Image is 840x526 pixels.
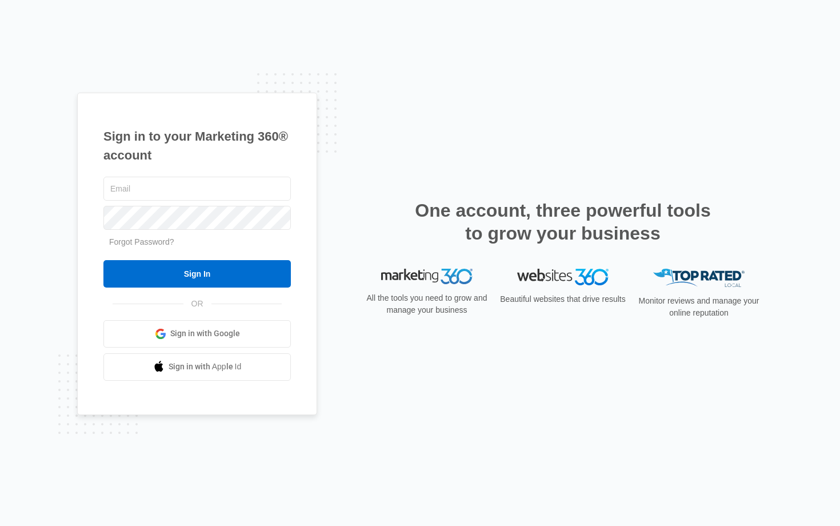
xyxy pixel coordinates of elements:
[381,269,473,285] img: Marketing 360
[103,127,291,165] h1: Sign in to your Marketing 360® account
[411,199,714,245] h2: One account, three powerful tools to grow your business
[170,328,240,340] span: Sign in with Google
[109,237,174,246] a: Forgot Password?
[103,353,291,381] a: Sign in with Apple Id
[635,295,763,319] p: Monitor reviews and manage your online reputation
[517,269,609,285] img: Websites 360
[363,292,491,316] p: All the tools you need to grow and manage your business
[169,361,242,373] span: Sign in with Apple Id
[183,298,211,310] span: OR
[653,269,745,288] img: Top Rated Local
[103,320,291,348] a: Sign in with Google
[103,177,291,201] input: Email
[499,293,627,305] p: Beautiful websites that drive results
[103,260,291,288] input: Sign In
